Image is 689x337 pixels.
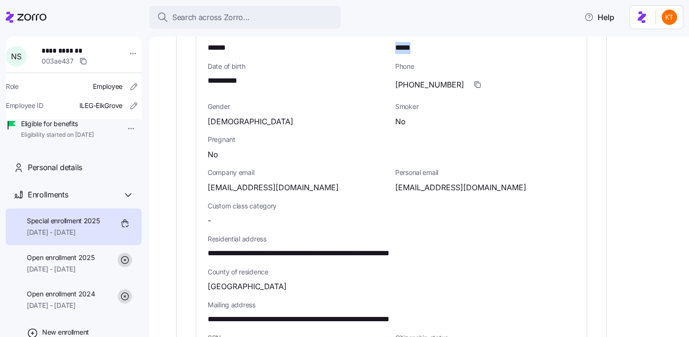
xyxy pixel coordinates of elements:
[79,101,122,110] span: ILEG-ElkGrove
[21,119,94,129] span: Eligible for benefits
[172,11,250,23] span: Search across Zorro...
[208,267,575,277] span: County of residence
[42,327,89,337] span: New enrollment
[395,168,575,177] span: Personal email
[27,216,100,226] span: Special enrollment 2025
[208,102,388,111] span: Gender
[395,116,406,128] span: No
[11,53,21,60] span: N S
[208,149,218,161] span: No
[208,116,293,128] span: [DEMOGRAPHIC_DATA]
[208,300,575,310] span: Mailing address
[28,189,68,201] span: Enrollments
[395,102,575,111] span: Smoker
[27,253,94,262] span: Open enrollment 2025
[93,82,122,91] span: Employee
[21,131,94,139] span: Eligibility started on [DATE]
[208,135,575,144] span: Pregnant
[27,228,100,237] span: [DATE] - [DATE]
[27,289,95,299] span: Open enrollment 2024
[208,168,388,177] span: Company email
[27,264,94,274] span: [DATE] - [DATE]
[395,182,526,194] span: [EMAIL_ADDRESS][DOMAIN_NAME]
[577,8,622,27] button: Help
[42,56,74,66] span: 003ae437
[208,182,339,194] span: [EMAIL_ADDRESS][DOMAIN_NAME]
[6,101,44,110] span: Employee ID
[208,234,575,244] span: Residential address
[6,82,19,91] span: Role
[208,201,388,211] span: Custom class category
[662,10,677,25] img: aad2ddc74cf02b1998d54877cdc71599
[395,62,575,71] span: Phone
[208,281,287,293] span: [GEOGRAPHIC_DATA]
[149,6,341,29] button: Search across Zorro...
[28,162,82,174] span: Personal details
[208,215,211,227] span: -
[208,62,388,71] span: Date of birth
[395,79,464,91] span: [PHONE_NUMBER]
[584,11,614,23] span: Help
[27,301,95,310] span: [DATE] - [DATE]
